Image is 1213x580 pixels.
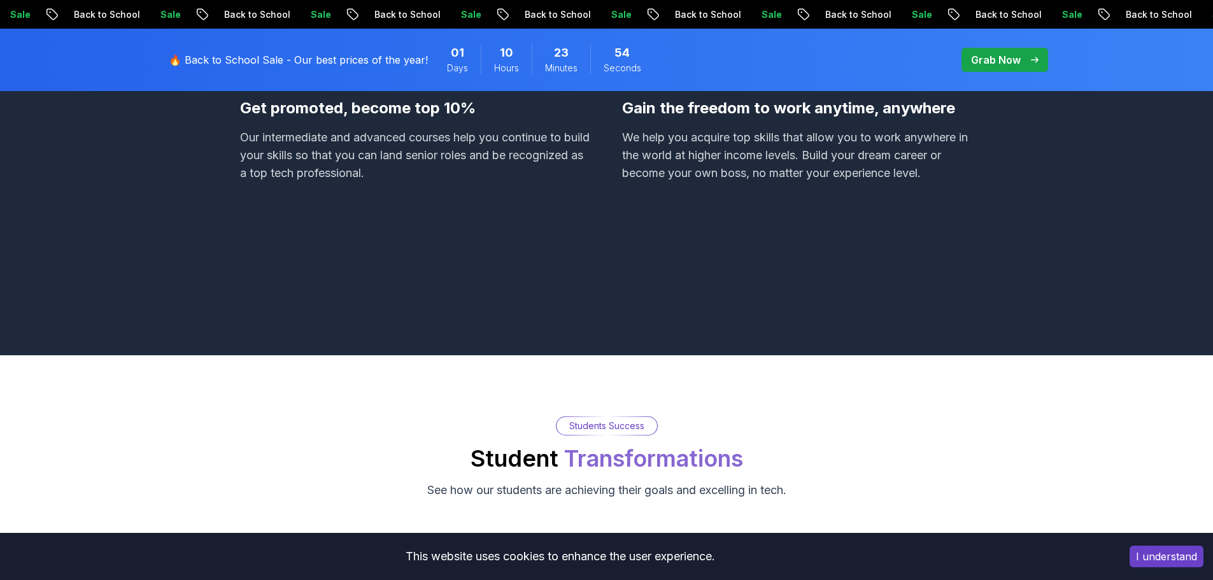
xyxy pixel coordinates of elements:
[554,44,569,62] span: 23 Minutes
[447,62,468,74] span: Days
[295,8,336,21] p: Sale
[427,481,786,499] p: See how our students are achieving their goals and excelling in tech.
[604,62,641,74] span: Seconds
[1130,546,1203,567] button: Accept cookies
[359,8,446,21] p: Back to School
[59,8,145,21] p: Back to School
[446,8,486,21] p: Sale
[240,98,592,118] h3: Get promoted, become top 10%
[509,8,596,21] p: Back to School
[897,8,937,21] p: Sale
[660,8,746,21] p: Back to School
[545,62,578,74] span: Minutes
[494,62,519,74] span: Hours
[622,98,974,118] h3: Gain the freedom to work anytime, anywhere
[960,8,1047,21] p: Back to School
[1110,8,1197,21] p: Back to School
[240,129,592,182] p: Our intermediate and advanced courses help you continue to build your skills so that you can land...
[622,129,974,182] p: We help you acquire top skills that allow you to work anywhere in the world at higher income leve...
[746,8,787,21] p: Sale
[810,8,897,21] p: Back to School
[209,8,295,21] p: Back to School
[471,446,743,471] h2: Student
[971,52,1021,67] p: Grab Now
[145,8,186,21] p: Sale
[614,44,630,62] span: 54 Seconds
[10,542,1110,570] div: This website uses cookies to enhance the user experience.
[569,420,644,432] p: Students Success
[564,444,743,472] span: Transformations
[596,8,637,21] p: Sale
[169,52,428,67] p: 🔥 Back to School Sale - Our best prices of the year!
[500,44,513,62] span: 10 Hours
[1047,8,1088,21] p: Sale
[451,44,464,62] span: 1 Days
